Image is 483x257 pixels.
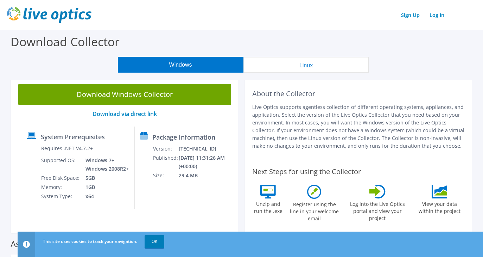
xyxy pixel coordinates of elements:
[398,10,423,20] a: Sign Up
[252,167,361,176] label: Next Steps for using the Collector
[252,198,285,215] label: Unzip and run the .exe
[11,33,120,50] label: Download Collector
[252,103,465,150] p: Live Optics supports agentless collection of different operating systems, appliances, and applica...
[80,156,129,173] td: Windows 7+ Windows 2008R2+
[145,235,164,248] a: OK
[118,57,243,73] button: Windows
[153,171,178,180] td: Size:
[41,145,93,152] label: Requires .NET V4.7.2+
[288,199,341,222] label: Register using the line in your welcome email
[80,192,129,201] td: x64
[414,198,465,215] label: View your data within the project
[80,173,129,183] td: 5GB
[152,134,215,141] label: Package Information
[41,183,80,192] td: Memory:
[41,133,105,140] label: System Prerequisites
[153,153,178,171] td: Published:
[41,192,80,201] td: System Type:
[41,173,80,183] td: Free Disk Space:
[243,57,369,73] button: Linux
[252,90,465,98] h2: About the Collector
[41,156,80,173] td: Supported OS:
[7,7,91,23] img: live_optics_svg.svg
[426,10,448,20] a: Log In
[178,153,235,171] td: [DATE] 11:31:26 AM (+00:00)
[80,183,129,192] td: 1GB
[93,110,157,118] a: Download via direct link
[18,84,231,105] a: Download Windows Collector
[178,171,235,180] td: 29.4 MB
[153,144,178,153] td: Version:
[178,144,235,153] td: [TECHNICAL_ID]
[11,240,205,247] label: Assessments supported by the Windows Collector
[43,238,137,244] span: This site uses cookies to track your navigation.
[344,198,411,222] label: Log into the Live Optics portal and view your project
